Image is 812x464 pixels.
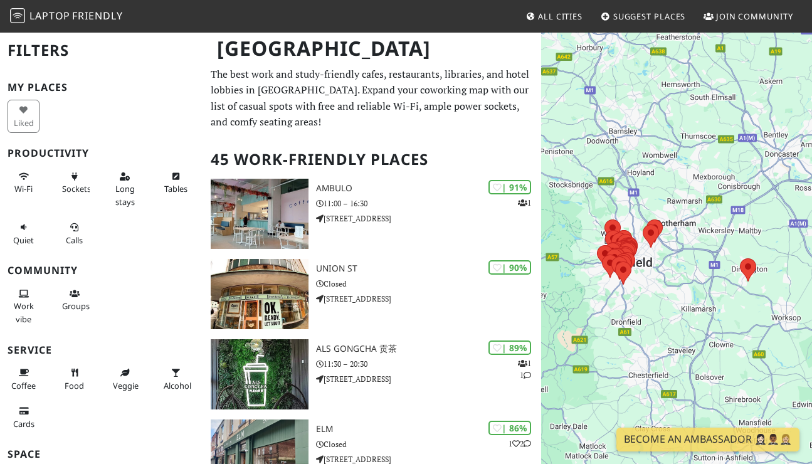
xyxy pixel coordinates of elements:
[160,362,192,396] button: Alcohol
[316,198,542,209] p: 11:00 – 16:30
[66,235,83,246] span: Video/audio calls
[8,82,196,93] h3: My Places
[699,5,798,28] a: Join Community
[14,300,34,324] span: People working
[211,179,308,249] img: Ambulo
[8,344,196,356] h3: Service
[316,438,542,450] p: Closed
[203,259,542,329] a: Union St | 90% Union St Closed [STREET_ADDRESS]
[509,438,531,450] p: 1 2
[596,5,691,28] a: Suggest Places
[316,183,542,194] h3: Ambulo
[10,8,25,23] img: LaptopFriendly
[616,428,799,451] a: Become an Ambassador 🤵🏻‍♀️🤵🏾‍♂️🤵🏼‍♀️
[29,9,70,23] span: Laptop
[316,373,542,385] p: [STREET_ADDRESS]
[62,300,90,312] span: Group tables
[488,260,531,275] div: | 90%
[58,166,90,199] button: Sockets
[8,401,40,434] button: Cards
[488,340,531,355] div: | 89%
[58,217,90,250] button: Calls
[211,259,308,329] img: Union St
[65,380,84,391] span: Food
[109,166,141,212] button: Long stays
[164,183,187,194] span: Work-friendly tables
[72,9,122,23] span: Friendly
[613,11,686,22] span: Suggest Places
[8,283,40,329] button: Work vibe
[211,66,534,130] p: The best work and study-friendly cafes, restaurants, libraries, and hotel lobbies in [GEOGRAPHIC_...
[203,339,542,409] a: ALS Gongcha 贡茶 | 89% 11 ALS Gongcha 贡茶 11:30 – 20:30 [STREET_ADDRESS]
[518,357,531,381] p: 1 1
[316,263,542,274] h3: Union St
[115,183,135,207] span: Long stays
[520,5,588,28] a: All Cities
[316,213,542,224] p: [STREET_ADDRESS]
[62,183,91,194] span: Power sockets
[8,362,40,396] button: Coffee
[13,418,34,430] span: Credit cards
[538,11,583,22] span: All Cities
[58,283,90,317] button: Groups
[8,147,196,159] h3: Productivity
[8,217,40,250] button: Quiet
[109,362,141,396] button: Veggie
[316,424,542,435] h3: ELM
[11,380,36,391] span: Coffee
[316,293,542,305] p: [STREET_ADDRESS]
[316,344,542,354] h3: ALS Gongcha 贡茶
[58,362,90,396] button: Food
[488,421,531,435] div: | 86%
[13,235,34,246] span: Quiet
[716,11,793,22] span: Join Community
[207,31,539,66] h1: [GEOGRAPHIC_DATA]
[164,380,191,391] span: Alcohol
[10,6,123,28] a: LaptopFriendly LaptopFriendly
[518,197,531,209] p: 1
[316,278,542,290] p: Closed
[8,31,196,70] h2: Filters
[203,179,542,249] a: Ambulo | 91% 1 Ambulo 11:00 – 16:30 [STREET_ADDRESS]
[211,140,534,179] h2: 45 Work-Friendly Places
[160,166,192,199] button: Tables
[14,183,33,194] span: Stable Wi-Fi
[8,448,196,460] h3: Space
[316,358,542,370] p: 11:30 – 20:30
[488,180,531,194] div: | 91%
[211,339,308,409] img: ALS Gongcha 贡茶
[8,265,196,277] h3: Community
[113,380,139,391] span: Veggie
[8,166,40,199] button: Wi-Fi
